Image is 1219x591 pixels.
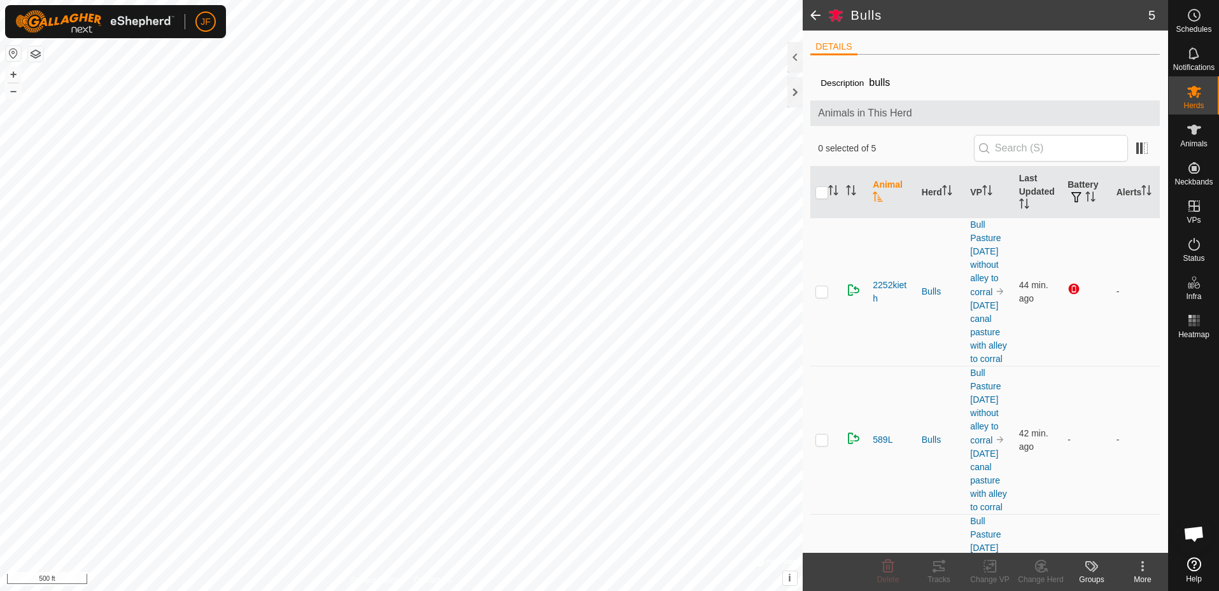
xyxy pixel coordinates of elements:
[1187,216,1201,224] span: VPs
[877,575,899,584] span: Delete
[1174,178,1213,186] span: Neckbands
[846,187,856,197] p-sorticon: Activate to sort
[15,10,174,33] img: Gallagher Logo
[1019,428,1048,452] span: Aug 28, 2025, 3:38 PM
[788,573,791,583] span: i
[970,219,1001,297] a: Bull Pasture [DATE] without alley to corral
[846,282,861,298] img: returning on
[821,78,864,88] label: Description
[1066,574,1117,585] div: Groups
[873,279,911,305] span: 2252kieth
[1019,280,1048,303] span: Aug 28, 2025, 3:36 PM
[1015,574,1066,585] div: Change Herd
[1173,64,1215,71] span: Notifications
[6,67,21,82] button: +
[810,40,857,55] li: DETAILS
[864,72,895,93] span: bulls
[868,167,916,218] th: Animal
[6,83,21,99] button: –
[1062,167,1111,218] th: Battery
[846,431,861,446] img: returning on
[970,368,1001,445] a: Bull Pasture [DATE] without alley to corral
[1169,552,1219,588] a: Help
[1062,366,1111,514] td: -
[818,106,1152,121] span: Animals in This Herd
[1111,218,1160,366] td: -
[1148,6,1155,25] span: 5
[974,135,1128,162] input: Search (S)
[1186,575,1202,583] span: Help
[873,433,892,447] span: 589L
[970,448,1007,512] a: [DATE] canal pasture with alley to corral
[922,433,960,447] div: Bulls
[851,8,1148,23] h2: Bulls
[828,187,838,197] p-sorticon: Activate to sort
[1141,187,1152,197] p-sorticon: Activate to sort
[942,187,952,197] p-sorticon: Activate to sort
[6,46,21,61] button: Reset Map
[922,285,960,298] div: Bulls
[351,574,398,586] a: Privacy Policy
[1178,331,1209,338] span: Heatmap
[1019,200,1029,211] p-sorticon: Activate to sort
[1176,25,1211,33] span: Schedules
[1180,140,1208,148] span: Animals
[995,286,1005,296] img: to
[1111,366,1160,514] td: -
[873,193,883,204] p-sorticon: Activate to sort
[1117,574,1168,585] div: More
[1183,254,1204,262] span: Status
[1186,293,1201,300] span: Infra
[783,571,797,585] button: i
[414,574,451,586] a: Contact Us
[965,167,1013,218] th: VP
[818,142,974,155] span: 0 selected of 5
[1111,167,1160,218] th: Alerts
[1085,193,1096,204] p-sorticon: Activate to sort
[913,574,964,585] div: Tracks
[1014,167,1062,218] th: Last Updated
[995,435,1005,445] img: to
[982,187,992,197] p-sorticon: Activate to sort
[964,574,1015,585] div: Change VP
[1183,102,1204,109] span: Herds
[28,46,43,62] button: Map Layers
[201,15,211,29] span: JF
[917,167,965,218] th: Herd
[1175,515,1213,553] a: Open chat
[970,300,1007,364] a: [DATE] canal pasture with alley to corral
